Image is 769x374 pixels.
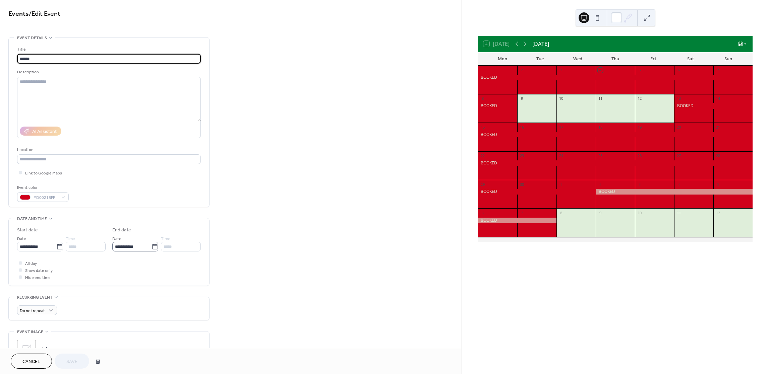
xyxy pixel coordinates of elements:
div: BOOKED [596,189,753,195]
div: 1 [480,68,485,73]
span: Do not repeat [20,307,45,315]
div: 29 [480,182,485,187]
div: 10 [558,96,564,101]
div: 2 [598,182,603,187]
span: Date and time [17,215,47,222]
div: 11 [598,96,603,101]
div: Sat [672,52,709,66]
div: Fri [634,52,672,66]
div: 26 [637,153,642,158]
button: Cancel [11,354,52,369]
div: 1 [558,182,564,187]
div: 12 [715,210,720,215]
div: BOOKED [478,218,556,223]
div: Mon [483,52,521,66]
div: 9 [519,96,524,101]
div: 17 [558,125,564,130]
div: 22 [480,153,485,158]
div: 23 [519,153,524,158]
span: Link to Google Maps [25,170,62,177]
div: Event color [17,184,67,191]
div: 2 [519,68,524,73]
div: 27 [676,153,681,158]
span: Show date only [25,267,53,274]
div: 15 [480,125,485,130]
span: Recurring event [17,294,53,301]
div: BOOKED [478,75,753,80]
div: Description [17,69,199,76]
div: 6 [676,68,681,73]
div: Wed [559,52,596,66]
div: BOOKED [674,103,753,109]
span: / Edit Event [29,7,60,20]
span: Event image [17,328,43,335]
div: 4 [598,68,603,73]
div: 20 [676,125,681,130]
span: Time [66,235,75,242]
div: [DATE] [532,40,549,48]
span: Time [161,235,170,242]
div: 11 [676,210,681,215]
div: 13 [676,96,681,101]
div: 18 [598,125,603,130]
div: 5 [637,68,642,73]
div: Sun [710,52,747,66]
div: BOOKED [478,189,596,195]
div: 30 [519,182,524,187]
div: BOOKED [478,103,517,109]
div: 10 [637,210,642,215]
div: BOOKED [478,160,753,166]
div: 25 [598,153,603,158]
div: 8 [480,96,485,101]
div: 6 [480,210,485,215]
div: 8 [558,210,564,215]
div: BOOKED [478,132,753,138]
div: Start date [17,227,38,234]
div: 3 [558,68,564,73]
div: 5 [715,182,720,187]
div: Thu [597,52,634,66]
div: Title [17,46,199,53]
div: Tue [521,52,559,66]
div: 24 [558,153,564,158]
div: Location [17,146,199,153]
div: 14 [715,96,720,101]
span: Event details [17,34,47,42]
span: Cancel [22,358,40,365]
div: 9 [598,210,603,215]
div: 4 [676,182,681,187]
div: 3 [637,182,642,187]
div: 7 [519,210,524,215]
span: All day [25,260,37,267]
div: 12 [637,96,642,101]
div: 16 [519,125,524,130]
span: #D0021BFF [33,194,58,201]
a: Events [8,7,29,20]
span: Hide end time [25,274,51,281]
span: Date [17,235,26,242]
div: ; [17,340,36,359]
div: 28 [715,153,720,158]
span: Date [112,235,121,242]
div: End date [112,227,131,234]
div: 7 [715,68,720,73]
div: 19 [637,125,642,130]
div: 21 [715,125,720,130]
